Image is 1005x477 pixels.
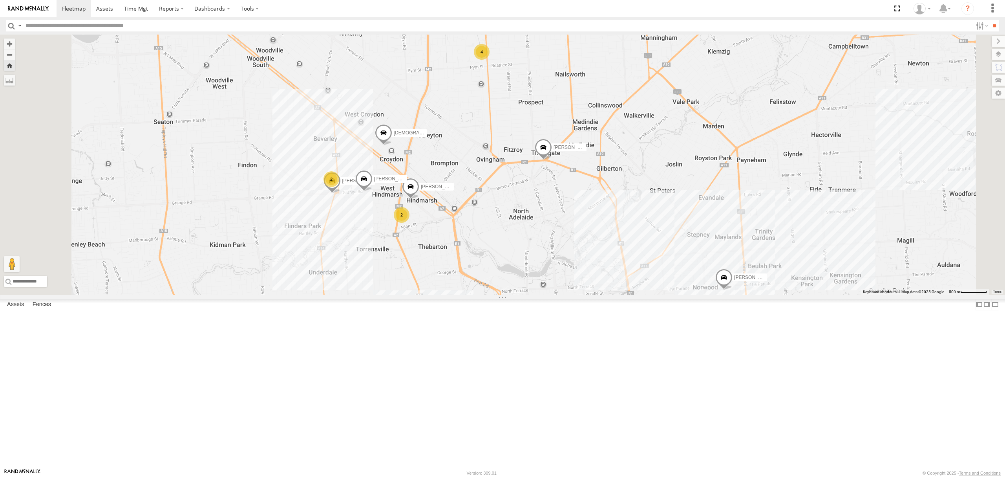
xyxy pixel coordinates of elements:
[4,469,40,477] a: Visit our Website
[16,20,23,31] label: Search Query
[29,299,55,310] label: Fences
[991,299,999,310] label: Hide Summary Table
[973,20,990,31] label: Search Filter Options
[734,275,773,280] span: [PERSON_NAME]
[8,6,49,11] img: rand-logo.svg
[961,2,974,15] i: ?
[983,299,991,310] label: Dock Summary Table to the Right
[993,290,1001,294] a: Terms (opens in new tab)
[467,471,497,475] div: Version: 309.01
[554,145,592,150] span: [PERSON_NAME]
[901,290,944,294] span: Map data ©2025 Google
[421,184,460,189] span: [PERSON_NAME]
[975,299,983,310] label: Dock Summary Table to the Left
[4,256,20,272] button: Drag Pegman onto the map to open Street View
[949,290,960,294] span: 500 m
[3,299,28,310] label: Assets
[863,289,897,295] button: Keyboard shortcuts
[4,49,15,60] button: Zoom out
[992,88,1005,99] label: Map Settings
[474,44,490,60] div: 4
[323,171,339,187] div: 2
[394,207,409,223] div: 2
[374,176,413,182] span: [PERSON_NAME]
[4,75,15,86] label: Measure
[394,130,485,136] span: [DEMOGRAPHIC_DATA][PERSON_NAME]
[923,471,1001,475] div: © Copyright 2025 -
[4,60,15,71] button: Zoom Home
[947,289,989,295] button: Map Scale: 500 m per 64 pixels
[4,39,15,49] button: Zoom in
[911,3,934,15] div: Peter Lu
[959,471,1001,475] a: Terms and Conditions
[342,178,381,183] span: [PERSON_NAME]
